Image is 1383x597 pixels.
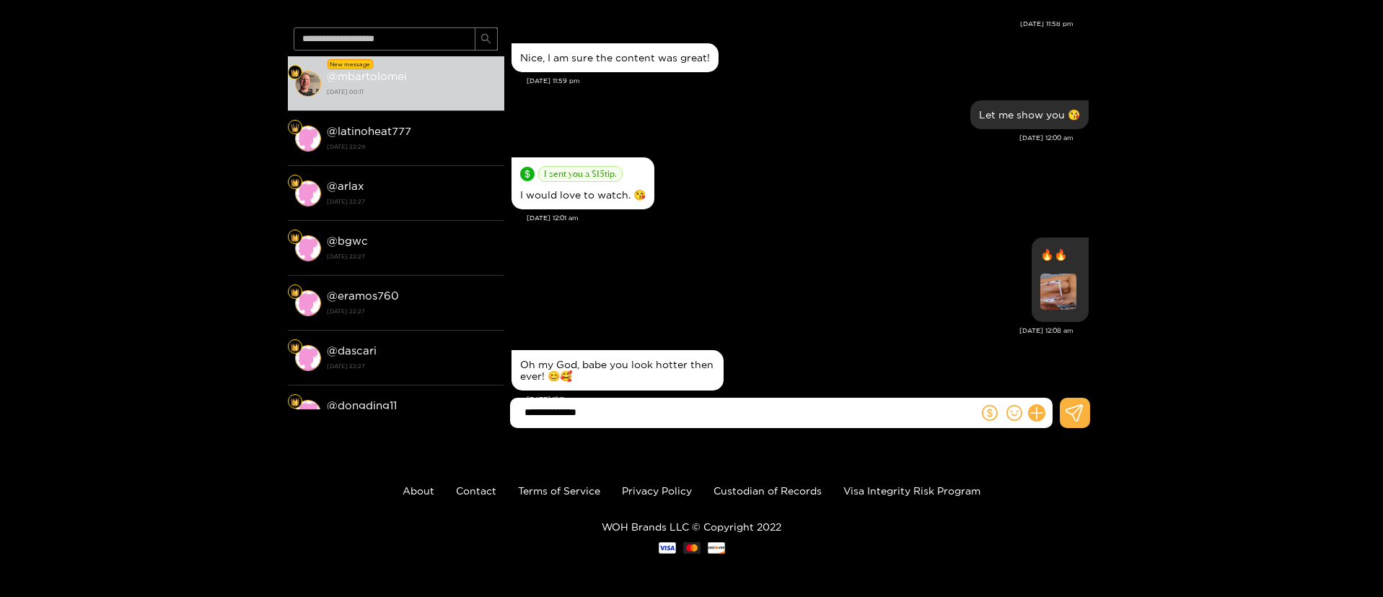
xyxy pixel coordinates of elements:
[979,109,1080,121] div: Let me show you 😘
[327,235,368,247] strong: @ bgwc
[295,400,321,426] img: conversation
[327,195,497,208] strong: [DATE] 22:27
[970,100,1089,129] div: Oct. 7, 12:00 am
[843,485,980,496] a: Visa Integrity Risk Program
[295,126,321,152] img: conversation
[520,189,646,201] div: I would love to watch. 😘
[1040,246,1080,263] p: 🔥🔥
[538,166,623,182] span: I sent you a $ 15 tip.
[512,157,654,209] div: Oct. 7, 12:01 am
[295,290,321,316] img: conversation
[527,213,1089,223] div: [DATE] 12:01 am
[979,402,1001,424] button: dollar
[403,485,434,496] a: About
[327,344,377,357] strong: @ dascari
[512,326,1074,336] div: [DATE] 12:08 am
[982,405,998,421] span: dollar
[291,398,299,406] img: Fan Level
[1032,238,1089,322] div: Oct. 7, 12:08 am
[622,485,692,496] a: Privacy Policy
[520,52,710,64] div: Nice, I am sure the content was great!
[527,394,1089,404] div: [DATE] 12:11 am
[327,359,497,372] strong: [DATE] 22:27
[512,350,724,391] div: Oct. 7, 12:11 am
[1040,274,1076,310] img: preview
[512,19,1074,29] div: [DATE] 11:58 pm
[520,359,715,382] div: Oh my God, babe you look hotter then ever! 😊🥰
[328,59,373,69] div: New message
[327,85,497,98] strong: [DATE] 00:11
[291,123,299,132] img: Fan Level
[520,167,535,181] span: dollar-circle
[295,345,321,371] img: conversation
[291,69,299,77] img: Fan Level
[327,180,364,192] strong: @ arlax
[327,399,397,411] strong: @ dongding11
[291,288,299,297] img: Fan Level
[475,27,498,51] button: search
[480,33,491,45] span: search
[327,305,497,318] strong: [DATE] 22:27
[512,43,719,72] div: Oct. 6, 11:59 pm
[295,71,321,97] img: conversation
[456,485,496,496] a: Contact
[327,250,497,263] strong: [DATE] 22:27
[295,180,321,206] img: conversation
[327,70,407,82] strong: @ mbartolomei
[327,289,399,302] strong: @ eramos760
[291,233,299,242] img: Fan Level
[327,140,497,153] strong: [DATE] 22:29
[291,178,299,187] img: Fan Level
[291,343,299,352] img: Fan Level
[527,76,1089,86] div: [DATE] 11:59 pm
[1006,405,1022,421] span: smile
[327,125,411,137] strong: @ latinoheat777
[512,133,1074,143] div: [DATE] 12:00 am
[295,235,321,261] img: conversation
[518,485,600,496] a: Terms of Service
[714,485,822,496] a: Custodian of Records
